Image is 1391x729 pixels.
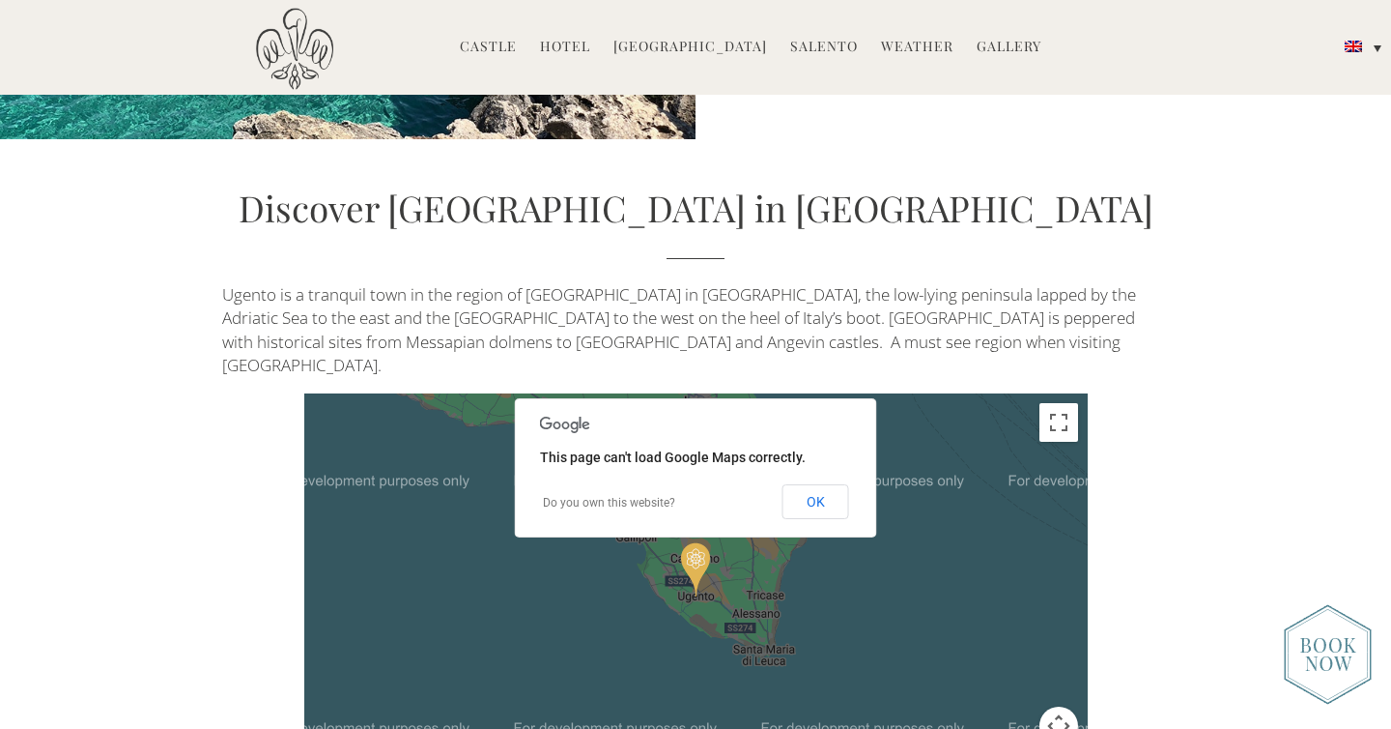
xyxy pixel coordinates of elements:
a: [GEOGRAPHIC_DATA] [613,37,767,59]
img: new-booknow.png [1284,604,1372,705]
a: Do you own this website? [543,496,675,510]
p: Ugento is a tranquil town in the region of [GEOGRAPHIC_DATA] in [GEOGRAPHIC_DATA], the low-lying ... [222,283,1169,377]
button: Toggle fullscreen view [1039,403,1078,442]
button: OK [782,484,849,519]
a: Castle [460,37,517,59]
div: Castello di Ugento [681,542,710,597]
a: Hotel [540,37,590,59]
img: English [1345,41,1362,52]
span: This page can't load Google Maps correctly. [540,450,806,465]
a: Gallery [977,37,1041,59]
img: Castello di Ugento [256,8,333,90]
a: Salento [790,37,858,59]
a: Weather [881,37,953,59]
